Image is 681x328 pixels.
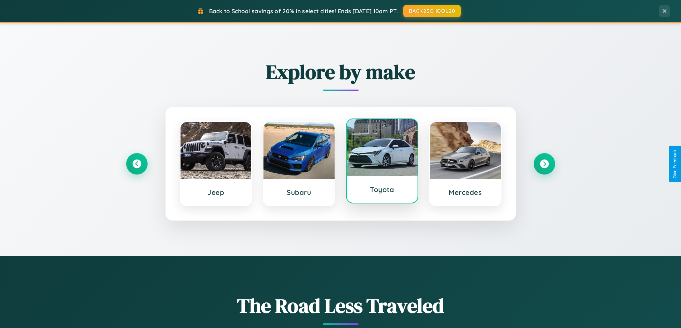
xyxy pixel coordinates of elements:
[126,58,555,86] h2: Explore by make
[403,5,461,17] button: BACK2SCHOOL20
[354,185,411,194] h3: Toyota
[188,188,245,197] h3: Jeep
[271,188,327,197] h3: Subaru
[209,7,398,15] span: Back to School savings of 20% in select cities! Ends [DATE] 10am PT.
[437,188,494,197] h3: Mercedes
[126,292,555,319] h1: The Road Less Traveled
[672,150,677,178] div: Give Feedback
